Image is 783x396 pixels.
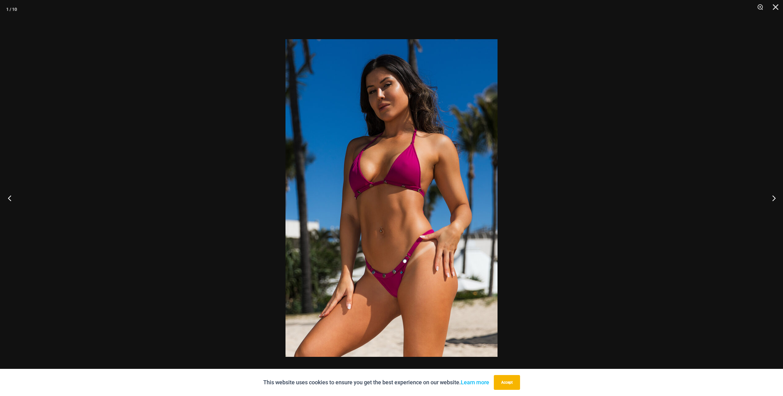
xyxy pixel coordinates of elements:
[494,375,520,390] button: Accept
[263,378,489,387] p: This website uses cookies to ensure you get the best experience on our website.
[461,379,489,386] a: Learn more
[285,39,498,357] img: Tight Rope Pink 319 Top 4228 Thong 05
[760,183,783,213] button: Next
[6,5,17,14] div: 1 / 10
